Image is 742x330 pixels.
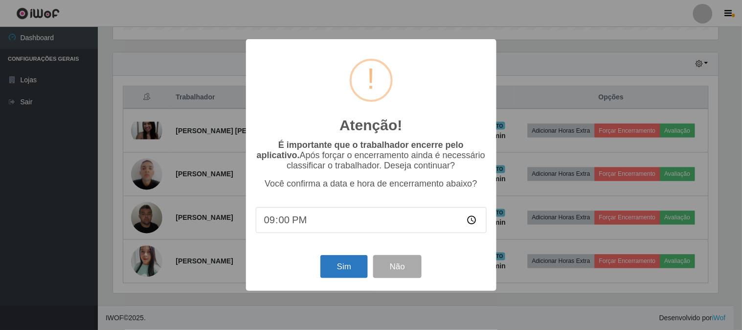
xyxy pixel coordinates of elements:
button: Não [373,255,422,278]
h2: Atenção! [339,117,402,134]
p: Após forçar o encerramento ainda é necessário classificar o trabalhador. Deseja continuar? [256,140,487,171]
p: Você confirma a data e hora de encerramento abaixo? [256,179,487,189]
b: É importante que o trabalhador encerre pelo aplicativo. [257,140,464,160]
button: Sim [320,255,368,278]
